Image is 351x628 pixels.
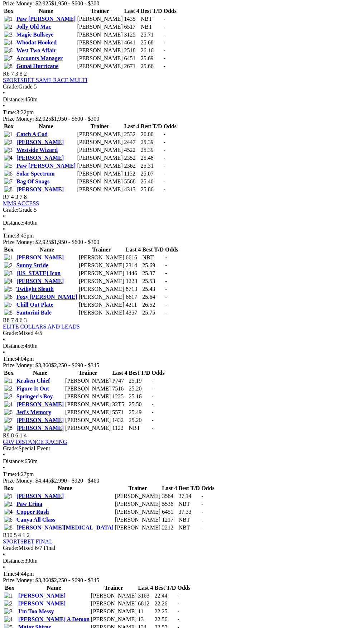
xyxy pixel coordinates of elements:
[178,508,200,516] td: 37.33
[140,139,163,146] td: 25.39
[51,0,100,6] span: $1,950 - $600 - $300
[16,425,64,431] a: [PERSON_NAME]
[4,608,13,615] img: 3
[3,330,348,336] div: Mixed 4/5
[112,385,128,392] td: 7516
[77,8,123,15] th: Trainer
[140,178,163,185] td: 25.40
[11,194,27,200] span: 4 3 7 8
[16,385,49,392] a: Figure It Out
[3,458,348,465] div: 650m
[4,593,13,599] img: 1
[51,239,100,245] span: $1,950 - $600 - $300
[4,178,13,185] img: 7
[16,123,76,130] th: Name
[112,409,128,416] td: 5571
[112,377,128,384] td: P747
[164,155,165,161] span: -
[152,417,153,423] span: -
[3,323,80,330] a: ELITE COLLARS AND LEADS
[3,226,5,232] span: •
[16,131,48,137] a: Catch A Cod
[140,154,163,162] td: 25.48
[201,485,215,492] th: Odds
[142,293,164,301] td: 25.64
[3,207,19,213] span: Grade:
[11,71,27,77] span: 7 3 8 2
[3,362,348,369] div: Prize Money: $3,360
[128,417,150,424] td: 25.20
[16,39,57,45] a: Whodat Hooked
[65,369,111,377] th: Trainer
[140,131,163,138] td: 26.00
[18,593,66,599] a: [PERSON_NAME]
[4,278,13,284] img: 4
[3,232,16,239] span: Time:
[4,501,13,507] img: 2
[124,55,140,62] td: 6451
[77,47,123,54] td: [PERSON_NAME]
[115,493,161,500] td: [PERSON_NAME]
[16,147,58,153] a: Westside Wizard
[3,471,16,477] span: Time:
[152,393,153,399] span: -
[124,154,140,162] td: 2352
[4,517,13,523] img: 6
[77,170,123,177] td: [PERSON_NAME]
[3,109,348,116] div: 3:22pm
[18,608,54,614] a: I'm Too Messy
[4,417,13,423] img: 7
[124,131,140,138] td: 2532
[152,409,153,415] span: -
[128,385,150,392] td: 25.20
[152,378,153,384] span: -
[65,401,111,408] td: [PERSON_NAME]
[77,178,123,185] td: [PERSON_NAME]
[142,270,164,277] td: 25.37
[152,425,153,431] span: -
[18,616,90,622] a: [PERSON_NAME] A Demon
[51,362,100,368] span: $2,250 - $690 - $345
[16,310,52,316] a: Santorini Bale
[11,432,27,438] span: 8 6 1 4
[77,63,123,70] td: [PERSON_NAME]
[77,55,123,62] td: [PERSON_NAME]
[51,478,100,484] span: $2,990 - $920 - $460
[3,83,19,90] span: Grade:
[3,432,10,438] span: R9
[142,246,164,253] th: Best T/D
[178,516,200,523] td: NBT
[77,131,123,138] td: [PERSON_NAME]
[3,220,348,226] div: 450m
[3,0,348,7] div: Prize Money: $2,925
[4,8,14,14] span: Box
[3,109,16,115] span: Time:
[125,293,141,301] td: 6617
[125,246,141,253] th: Last 4
[4,47,13,54] img: 6
[124,8,140,15] th: Last 4
[3,96,348,103] div: 450m
[165,246,178,253] th: Odds
[140,170,163,177] td: 25.07
[124,63,140,70] td: 2671
[142,286,164,293] td: 25.43
[164,171,165,177] span: -
[3,445,348,452] div: Special Event
[162,485,177,492] th: Last 4
[201,509,203,515] span: -
[128,369,150,377] th: Best T/D
[140,47,163,54] td: 26.16
[16,246,78,253] th: Name
[16,524,114,531] a: [PERSON_NAME][MEDICAL_DATA]
[162,508,177,516] td: 6451
[125,254,141,261] td: 6616
[165,254,167,260] span: -
[3,96,24,102] span: Distance:
[16,278,64,284] a: [PERSON_NAME]
[77,186,123,193] td: [PERSON_NAME]
[16,393,53,399] a: Springer's Boy
[178,485,200,492] th: Best T/D
[4,493,13,499] img: 1
[125,262,141,269] td: 2314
